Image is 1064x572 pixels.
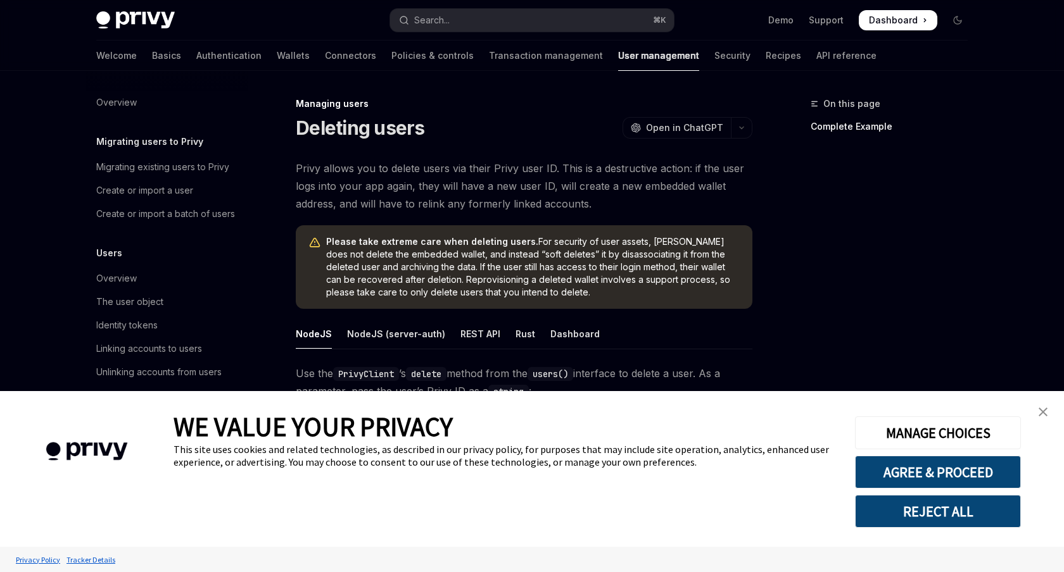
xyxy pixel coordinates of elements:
[308,237,321,249] svg: Warning
[96,134,203,149] h5: Migrating users to Privy
[618,40,699,71] a: User management
[460,319,500,349] div: REST API
[390,9,674,32] button: Open search
[414,13,450,28] div: Search...
[653,15,666,25] span: ⌘ K
[855,456,1021,488] button: AGREE & PROCEED
[811,116,978,137] a: Complete Example
[516,319,535,349] div: Rust
[488,385,529,399] code: string
[96,95,137,110] div: Overview
[406,367,446,381] code: delete
[86,361,248,383] a: Unlinking accounts from users
[96,183,193,198] div: Create or import a user
[296,97,752,110] div: Managing users
[347,319,445,349] div: NodeJS (server-auth)
[768,14,794,27] a: Demo
[277,40,310,71] a: Wallets
[86,337,248,360] a: Linking accounts to users
[86,91,248,114] a: Overview
[296,364,752,400] span: Use the ’s method from the interface to delete a user. As a parameter, pass the user’s Privy ID a...
[816,40,877,71] a: API reference
[855,495,1021,528] button: REJECT ALL
[63,549,118,571] a: Tracker Details
[86,314,248,337] a: Identity tokens
[96,388,196,403] div: Updating user accounts
[325,40,376,71] a: Connectors
[766,40,801,71] a: Recipes
[855,416,1021,449] button: MANAGE CHOICES
[1030,399,1056,425] a: close banner
[86,202,248,225] a: Create or import a batch of users
[174,443,836,468] div: This site uses cookies and related technologies, as described in our privacy policy, for purposes...
[947,10,968,30] button: Toggle dark mode
[391,40,474,71] a: Policies & controls
[809,14,844,27] a: Support
[86,267,248,290] a: Overview
[174,410,453,443] span: WE VALUE YOUR PRIVACY
[333,367,399,381] code: PrivyClient
[714,40,750,71] a: Security
[96,159,229,175] div: Migrating existing users to Privy
[96,341,202,356] div: Linking accounts to users
[86,290,248,313] a: The user object
[86,384,248,407] a: Updating user accounts
[19,424,155,479] img: company logo
[86,179,248,202] a: Create or import a user
[96,206,235,221] div: Create or import a batch of users
[96,40,137,71] a: Welcome
[96,294,163,309] div: The user object
[96,271,137,286] div: Overview
[823,96,880,111] span: On this page
[13,549,63,571] a: Privacy Policy
[646,121,723,134] span: Open in ChatGPT
[296,319,332,349] div: NodeJS
[326,236,538,247] strong: Please take extreme care when deleting users.
[623,117,731,139] button: Open in ChatGPT
[196,40,262,71] a: Authentication
[550,319,600,349] div: Dashboard
[528,367,573,381] code: users()
[489,40,603,71] a: Transaction management
[869,14,918,27] span: Dashboard
[859,10,937,30] a: Dashboard
[96,11,175,29] img: dark logo
[326,235,740,299] span: For security of user assets, [PERSON_NAME] does not delete the embedded wallet, and instead “soft...
[96,318,158,333] div: Identity tokens
[1039,407,1048,416] img: close banner
[296,159,752,213] span: Privy allows you to delete users via their Privy user ID. This is a destructive action: if the us...
[96,364,222,380] div: Unlinking accounts from users
[152,40,181,71] a: Basics
[86,156,248,178] a: Migrating existing users to Privy
[96,246,122,261] h5: Users
[296,116,425,139] h1: Deleting users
